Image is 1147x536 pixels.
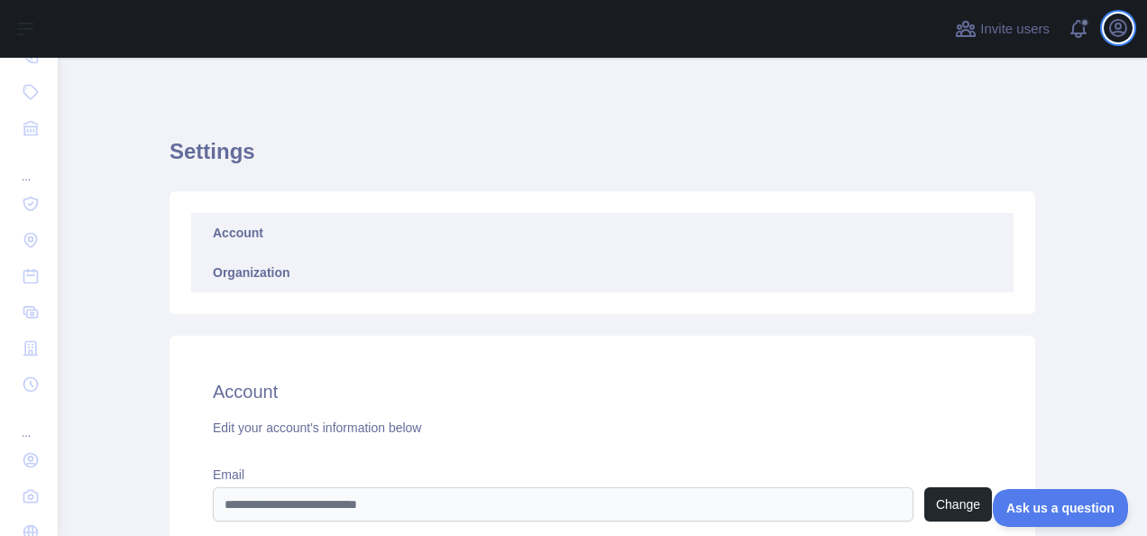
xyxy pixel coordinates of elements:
[170,137,1035,180] h1: Settings
[14,404,43,440] div: ...
[191,253,1014,292] a: Organization
[213,379,992,404] h2: Account
[213,419,992,437] div: Edit your account's information below
[993,489,1129,527] iframe: Toggle Customer Support
[951,14,1053,43] button: Invite users
[213,466,992,484] label: Email
[924,487,992,522] button: Change
[980,19,1050,40] span: Invite users
[191,213,1014,253] a: Account
[14,148,43,184] div: ...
